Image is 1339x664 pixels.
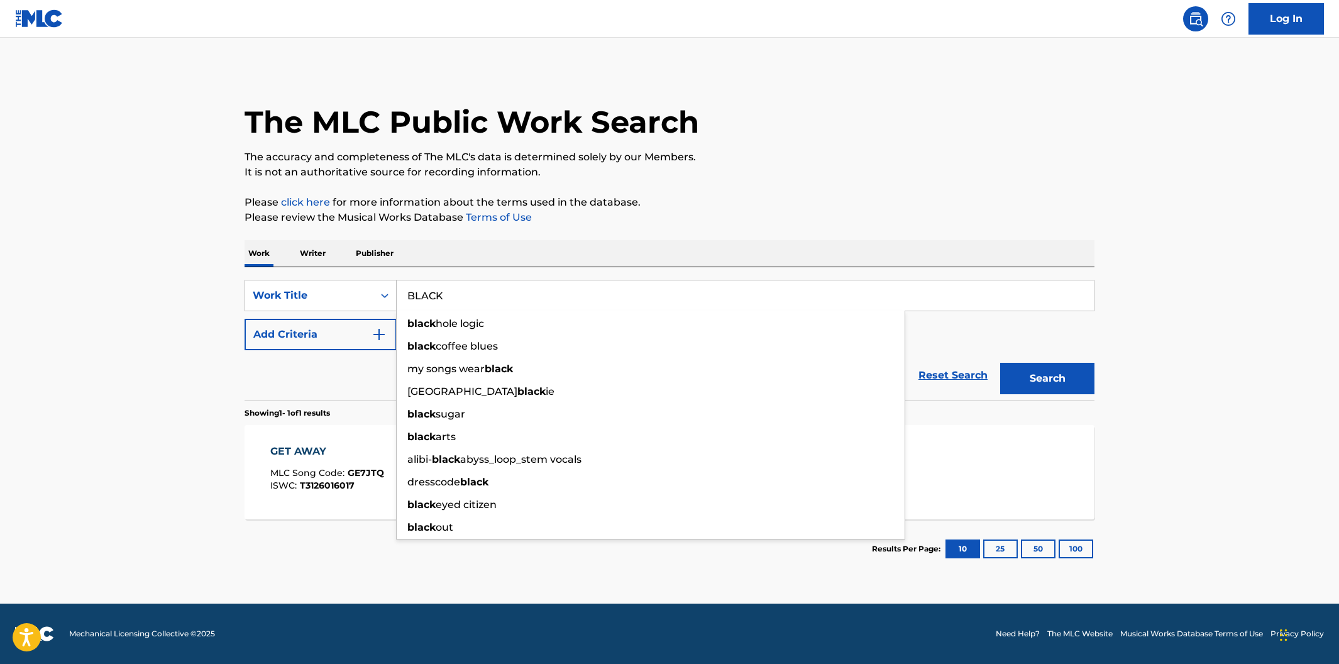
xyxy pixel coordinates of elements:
strong: black [407,318,436,329]
p: Please review the Musical Works Database [245,210,1094,225]
strong: black [485,363,513,375]
a: click here [281,196,330,208]
a: Reset Search [912,362,994,389]
span: T3126016017 [300,480,355,491]
p: Writer [296,240,329,267]
div: GET AWAY [270,444,384,459]
strong: black [407,431,436,443]
button: Add Criteria [245,319,397,350]
span: ie [546,385,554,397]
p: Please for more information about the terms used in the database. [245,195,1094,210]
img: MLC Logo [15,9,63,28]
strong: black [407,499,436,511]
button: 100 [1059,539,1093,558]
a: Need Help? [996,628,1040,639]
div: Drag [1280,616,1287,654]
span: alibi- [407,453,432,465]
a: Musical Works Database Terms of Use [1120,628,1263,639]
iframe: Chat Widget [1276,604,1339,664]
button: 25 [983,539,1018,558]
p: Results Per Page: [872,543,944,555]
a: GET AWAYMLC Song Code:GE7JTQISWC:T3126016017 HoldWriters (1)[PERSON_NAME] [PERSON_NAME]Recording ... [245,425,1094,519]
span: eyed citizen [436,499,497,511]
span: [GEOGRAPHIC_DATA] [407,385,517,397]
form: Search Form [245,280,1094,401]
strong: black [407,340,436,352]
p: Work [245,240,273,267]
strong: black [517,385,546,397]
img: logo [15,626,54,641]
img: 9d2ae6d4665cec9f34b9.svg [372,327,387,342]
p: It is not an authoritative source for recording information. [245,165,1094,180]
span: abyss_loop_stem vocals [460,453,581,465]
span: out [436,521,453,533]
p: Showing 1 - 1 of 1 results [245,407,330,419]
span: dresscode [407,476,460,488]
h1: The MLC Public Work Search [245,103,699,141]
span: arts [436,431,456,443]
strong: black [460,476,488,488]
a: Terms of Use [463,211,532,223]
img: help [1221,11,1236,26]
span: GE7JTQ [348,467,384,479]
span: MLC Song Code : [270,467,348,479]
span: sugar [436,408,465,420]
a: Log In [1248,3,1324,35]
strong: black [407,408,436,420]
strong: black [432,453,460,465]
span: ISWC : [270,480,300,491]
a: Public Search [1183,6,1208,31]
span: my songs wear [407,363,485,375]
p: The accuracy and completeness of The MLC's data is determined solely by our Members. [245,150,1094,165]
span: Mechanical Licensing Collective © 2025 [69,628,215,639]
a: Privacy Policy [1270,628,1324,639]
div: Work Title [253,288,366,303]
button: 10 [945,539,980,558]
a: The MLC Website [1047,628,1113,639]
p: Publisher [352,240,397,267]
span: hole logic [436,318,484,329]
div: Help [1216,6,1241,31]
strong: black [407,521,436,533]
button: 50 [1021,539,1055,558]
button: Search [1000,363,1094,394]
span: coffee blues [436,340,498,352]
img: search [1188,11,1203,26]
